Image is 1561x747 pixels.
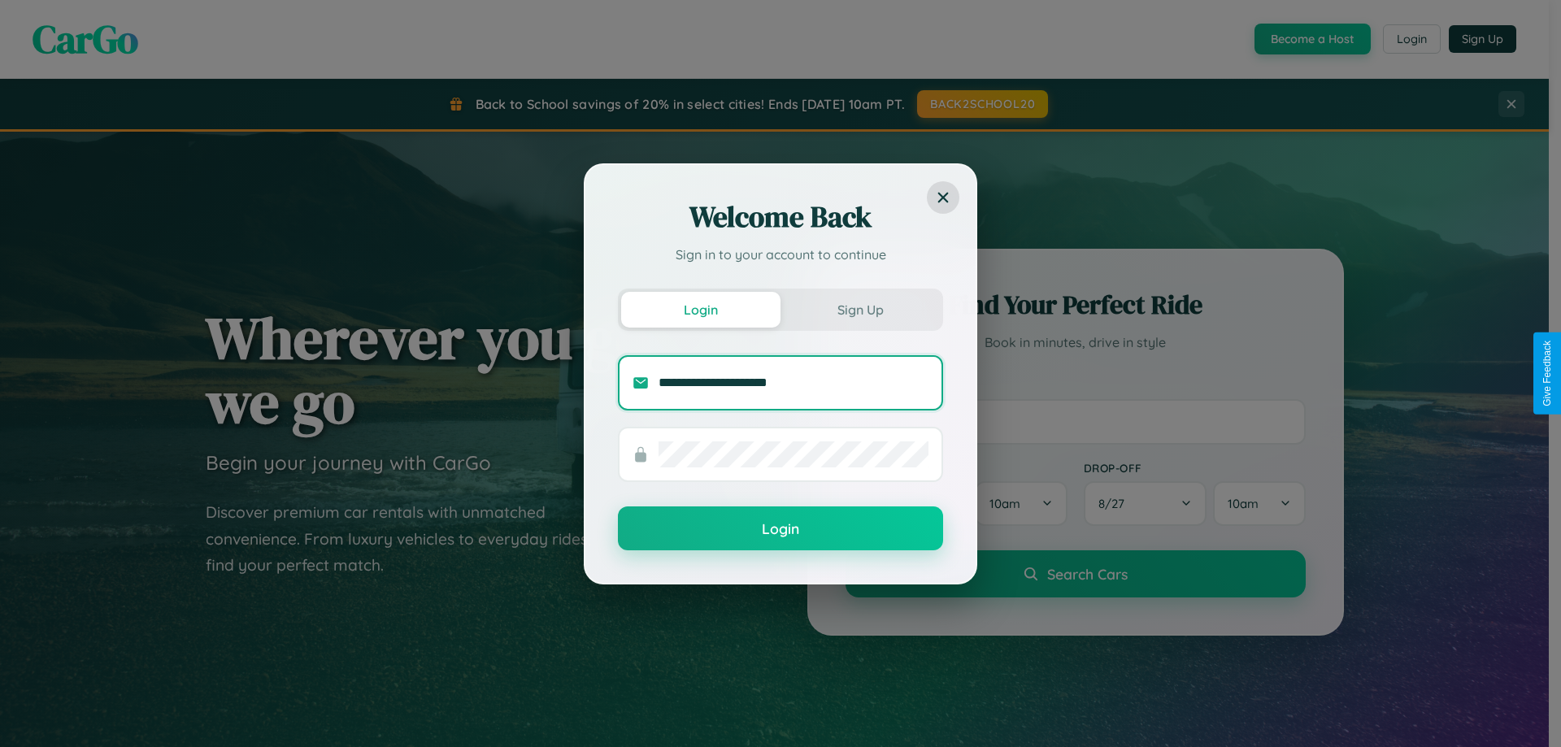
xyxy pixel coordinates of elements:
[621,292,780,328] button: Login
[780,292,940,328] button: Sign Up
[618,506,943,550] button: Login
[618,245,943,264] p: Sign in to your account to continue
[1541,341,1553,406] div: Give Feedback
[618,198,943,237] h2: Welcome Back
